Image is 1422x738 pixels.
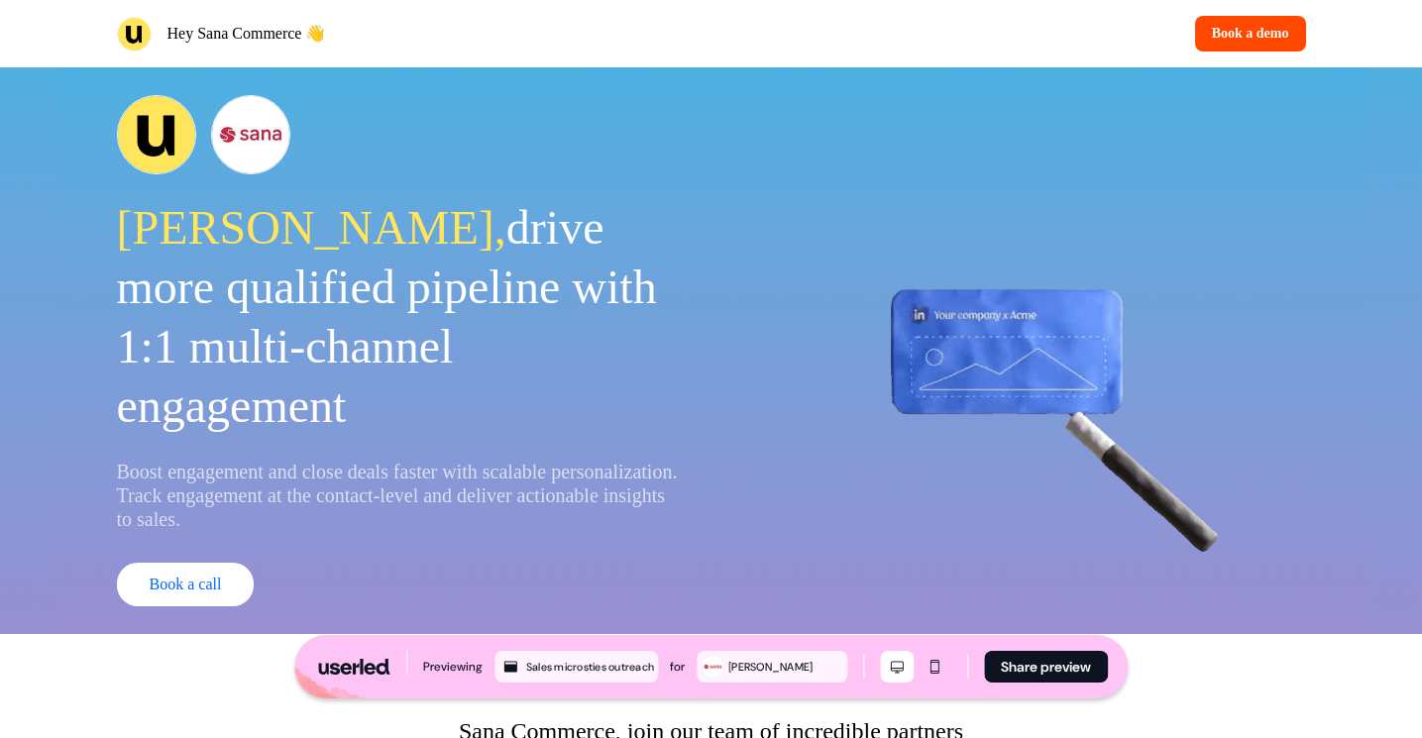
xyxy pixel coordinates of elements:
[728,658,843,676] div: [PERSON_NAME]
[117,460,684,531] p: Boost engagement and close deals faster with scalable personalization. Track engagement at the co...
[1195,16,1306,52] button: Book a demo
[117,563,255,606] button: Book a call
[670,657,685,677] div: for
[526,658,654,676] div: Sales microsties outreach
[423,657,483,677] div: Previewing
[880,651,914,683] button: Desktop mode
[167,22,326,46] p: Hey Sana Commerce 👋
[984,651,1108,683] button: Share preview
[117,201,506,254] span: [PERSON_NAME],
[918,651,951,683] button: Mobile mode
